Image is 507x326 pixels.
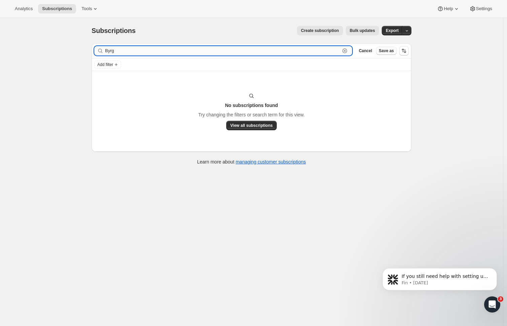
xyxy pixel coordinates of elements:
[77,4,103,13] button: Tools
[92,27,136,34] span: Subscriptions
[38,4,76,13] button: Subscriptions
[382,26,403,35] button: Export
[97,62,113,67] span: Add filter
[498,296,503,302] span: 3
[433,4,464,13] button: Help
[198,111,305,118] p: Try changing the filters or search term for this view.
[81,6,92,11] span: Tools
[359,48,372,53] span: Cancel
[399,46,409,56] button: Sort the results
[42,6,72,11] span: Subscriptions
[465,4,496,13] button: Settings
[226,121,277,130] button: View all subscriptions
[94,61,121,69] button: Add filter
[225,102,278,109] h3: No subscriptions found
[15,6,33,11] span: Analytics
[376,47,397,55] button: Save as
[386,28,399,33] span: Export
[484,296,500,313] iframe: Intercom live chat
[350,28,375,33] span: Bulk updates
[444,6,453,11] span: Help
[356,47,375,55] button: Cancel
[197,158,306,165] p: Learn more about
[301,28,339,33] span: Create subscription
[236,159,306,165] a: managing customer subscriptions
[11,4,37,13] button: Analytics
[372,254,507,308] iframe: Intercom notifications message
[341,47,348,54] button: Clear
[476,6,492,11] span: Settings
[346,26,379,35] button: Bulk updates
[379,48,394,53] span: Save as
[105,46,340,56] input: Filter subscribers
[297,26,343,35] button: Create subscription
[230,123,273,128] span: View all subscriptions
